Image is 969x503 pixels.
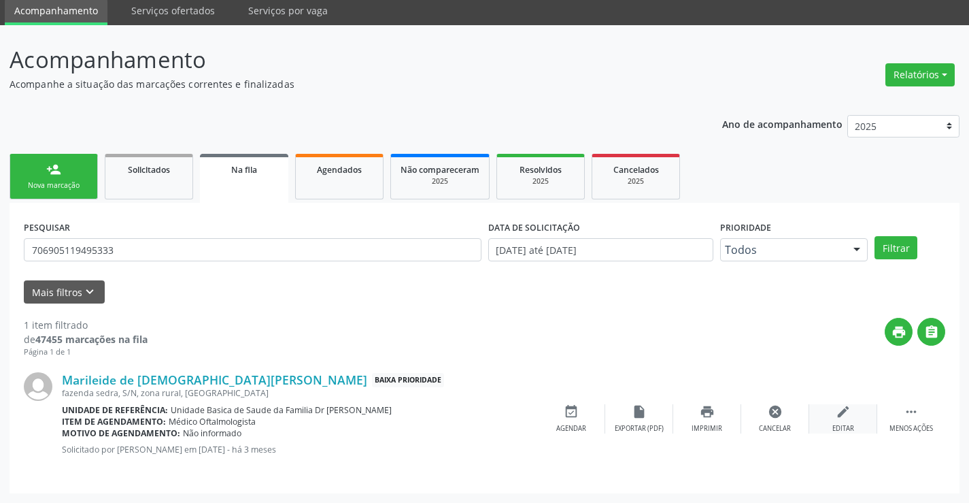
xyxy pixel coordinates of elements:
b: Item de agendamento: [62,416,166,427]
span: Unidade Basica de Saude da Familia Dr [PERSON_NAME] [171,404,392,416]
div: 1 item filtrado [24,318,148,332]
input: Selecione um intervalo [488,238,713,261]
span: Não compareceram [401,164,479,176]
div: de [24,332,148,346]
span: Na fila [231,164,257,176]
strong: 47455 marcações na fila [35,333,148,346]
div: Menos ações [889,424,933,434]
button:  [917,318,945,346]
div: Imprimir [692,424,722,434]
a: Marileide de [DEMOGRAPHIC_DATA][PERSON_NAME] [62,372,367,387]
label: PESQUISAR [24,217,70,238]
b: Unidade de referência: [62,404,168,416]
i: cancel [768,404,783,419]
p: Ano de acompanhamento [722,115,843,132]
span: Não informado [183,427,241,439]
button: Relatórios [885,63,955,86]
i: edit [836,404,851,419]
i: keyboard_arrow_down [82,285,97,299]
i:  [904,404,919,419]
span: Solicitados [128,164,170,176]
label: Prioridade [720,217,771,238]
b: Motivo de agendamento: [62,427,180,439]
img: img [24,372,52,401]
span: Resolvidos [520,164,562,176]
button: Mais filtroskeyboard_arrow_down [24,280,105,304]
div: 2025 [507,176,575,186]
div: 2025 [401,176,479,186]
div: Agendar [556,424,586,434]
div: Exportar (PDF) [615,424,664,434]
span: Cancelados [613,164,659,176]
div: Cancelar [759,424,791,434]
i: print [700,404,715,419]
button: Filtrar [874,236,917,259]
p: Solicitado por [PERSON_NAME] em [DATE] - há 3 meses [62,444,537,455]
div: 2025 [602,176,670,186]
span: Agendados [317,164,362,176]
button: print [885,318,913,346]
label: DATA DE SOLICITAÇÃO [488,217,580,238]
span: Médico Oftalmologista [169,416,256,427]
p: Acompanhamento [10,43,675,77]
i: event_available [564,404,579,419]
div: fazenda sedra, S/N, zona rural, [GEOGRAPHIC_DATA] [62,387,537,399]
i: print [891,325,906,340]
div: Editar [832,424,854,434]
p: Acompanhe a situação das marcações correntes e finalizadas [10,77,675,91]
i: insert_drive_file [632,404,647,419]
span: Baixa Prioridade [372,373,444,387]
div: person_add [46,162,61,177]
input: Nome, CNS [24,238,481,261]
div: Nova marcação [20,180,88,191]
div: Página 1 de 1 [24,346,148,358]
i:  [924,325,939,340]
span: Todos [725,243,840,257]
